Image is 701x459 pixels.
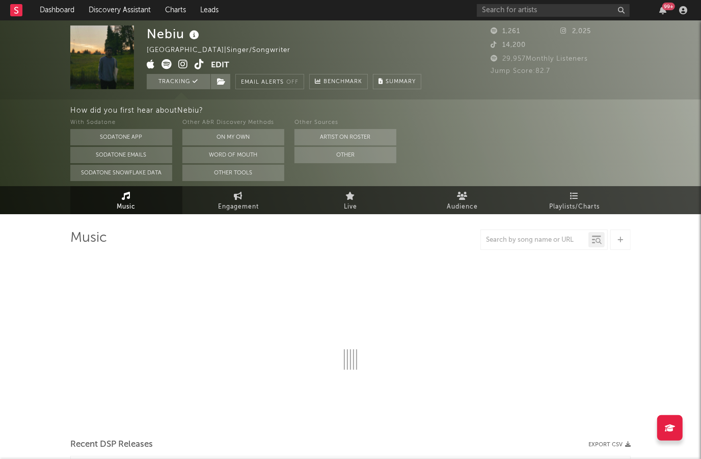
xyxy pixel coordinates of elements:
a: Benchmark [309,74,368,89]
span: Playlists/Charts [550,201,600,213]
span: Jump Score: 82.7 [491,68,550,74]
button: Word Of Mouth [182,147,284,163]
span: Music [117,201,136,213]
button: Edit [211,59,229,72]
button: Sodatone Snowflake Data [70,165,172,181]
button: Export CSV [588,442,631,448]
a: Live [294,186,407,214]
a: Audience [407,186,519,214]
div: With Sodatone [70,117,172,129]
button: On My Own [182,129,284,145]
span: Benchmark [323,76,362,88]
div: How did you first hear about Nebiu ? [70,105,701,117]
span: Audience [447,201,478,213]
div: 99 + [662,3,675,10]
a: Music [70,186,182,214]
input: Search for artists [477,4,630,17]
div: [GEOGRAPHIC_DATA] | Singer/Songwriter [147,44,302,57]
button: Other [294,147,396,163]
em: Off [286,80,299,85]
button: Artist on Roster [294,129,396,145]
button: 99+ [659,6,666,14]
span: Summary [386,79,416,85]
div: Nebiu [147,25,202,42]
span: Engagement [218,201,259,213]
a: Engagement [182,186,294,214]
a: Playlists/Charts [519,186,631,214]
button: Email AlertsOff [235,74,304,89]
span: 2,025 [561,28,591,35]
span: Recent DSP Releases [70,439,153,451]
button: Tracking [147,74,210,89]
span: Live [344,201,357,213]
button: Sodatone Emails [70,147,172,163]
button: Other Tools [182,165,284,181]
button: Summary [373,74,421,89]
span: 14,200 [491,42,526,48]
span: 29,957 Monthly Listeners [491,56,588,62]
span: 1,261 [491,28,520,35]
button: Sodatone App [70,129,172,145]
div: Other Sources [294,117,396,129]
div: Other A&R Discovery Methods [182,117,284,129]
input: Search by song name or URL [481,236,588,244]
